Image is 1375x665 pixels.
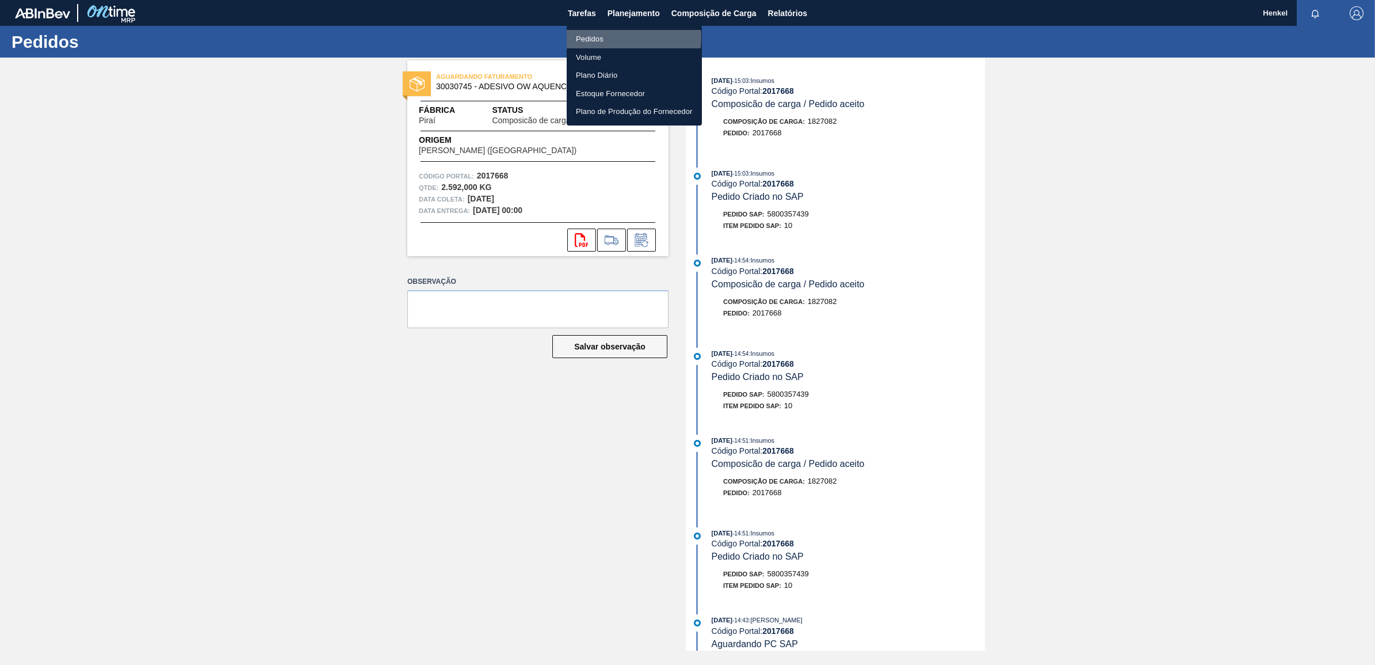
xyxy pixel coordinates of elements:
a: Pedidos [567,30,702,48]
a: Plano de Produção do Fornecedor [567,102,702,121]
a: Estoque Fornecedor [567,85,702,103]
a: Plano Diário [567,66,702,85]
a: Volume [567,48,702,67]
